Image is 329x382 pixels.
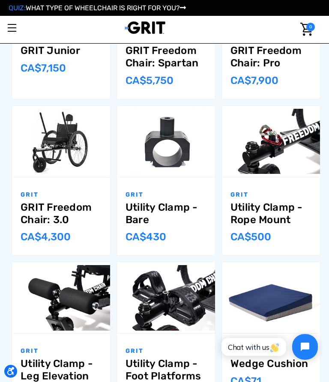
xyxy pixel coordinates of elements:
[126,346,206,355] p: GRIT
[21,346,102,355] p: GRIT
[9,4,186,12] a: QUIZ:WHAT TYPE OF WHEELCHAIR IS RIGHT FOR YOU?
[9,4,26,12] span: QUIZ:
[21,231,71,243] span: CA$‌4,300
[295,16,315,43] a: Cart with 0 items
[230,201,311,226] a: Utility Clamp - Rope Mount,$349.00
[12,109,110,174] img: GRIT Freedom Chair: 3.0
[222,106,320,177] a: Utility Clamp - Rope Mount,$349.00
[230,75,278,87] span: CA$‌7,900
[126,231,166,243] span: CA$‌430
[21,45,102,57] a: GRIT Junior,$4,995.00
[300,23,313,36] img: Cart
[125,21,165,34] img: GRIT All-Terrain Wheelchair and Mobility Equipment
[117,106,215,177] a: Utility Clamp - Bare,$299.00
[12,106,110,177] a: GRIT Freedom Chair: 3.0,$2,995.00
[126,190,206,199] p: GRIT
[21,62,66,74] span: CA$‌7,150
[230,45,311,69] a: GRIT Freedom Chair: Pro,$5,495.00
[222,265,320,330] img: GRIT Wedge Cushion: foam wheelchair cushion for positioning and comfort shown in 18/"20 width wit...
[12,262,110,333] a: Utility Clamp - Leg Elevation,$449.00
[222,109,320,174] img: Utility Clamp - Rope Mount
[212,327,325,367] iframe: Tidio Chat
[117,265,215,330] img: Utility Clamp - Foot Platforms
[117,109,215,174] img: Utility Clamp - Bare
[222,262,320,333] a: Wedge Cushion,$49.00
[21,190,102,199] p: GRIT
[12,265,110,330] img: Utility Clamp - Leg Elevation
[126,201,206,226] a: Utility Clamp - Bare,$299.00
[230,231,271,243] span: CA$‌500
[117,262,215,333] a: Utility Clamp - Foot Platforms,$349.00
[306,23,315,31] span: 0
[230,190,311,199] p: GRIT
[8,27,16,28] span: Toggle menu
[126,45,206,69] a: GRIT Freedom Chair: Spartan,$3,995.00
[126,75,173,87] span: CA$‌5,750
[21,201,102,226] a: GRIT Freedom Chair: 3.0,$2,995.00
